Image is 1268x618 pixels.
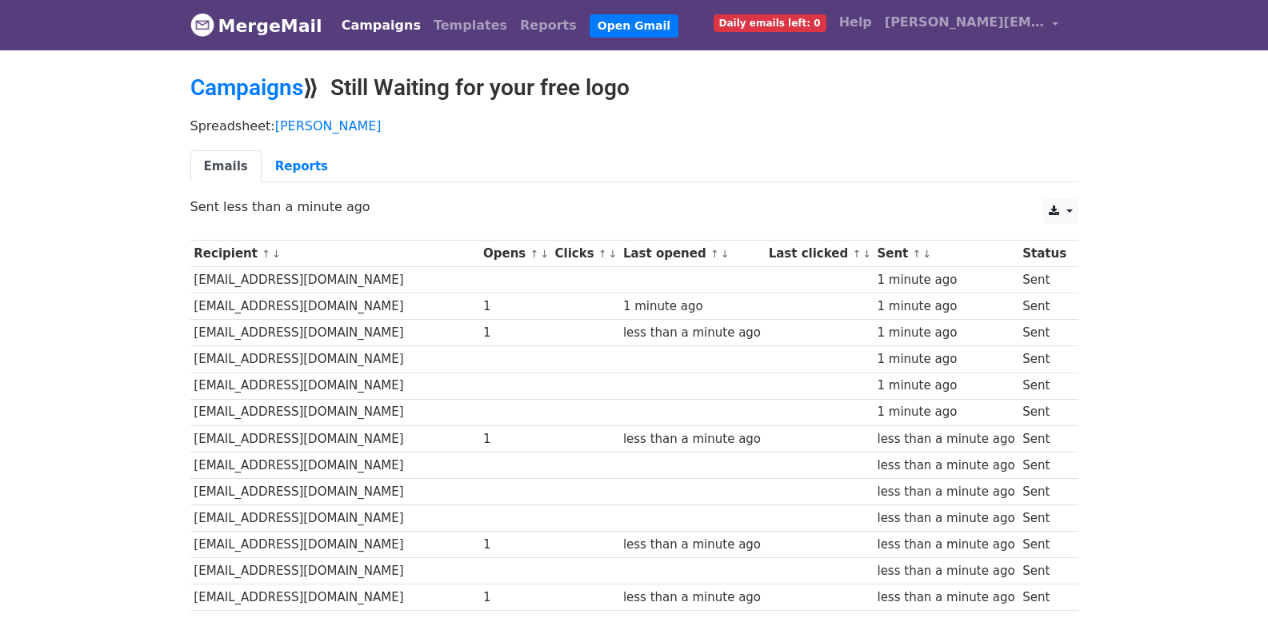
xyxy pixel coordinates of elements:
a: ↑ [530,248,538,260]
td: [EMAIL_ADDRESS][DOMAIN_NAME] [190,558,480,584]
div: less than a minute ago [623,324,761,342]
th: Sent [874,241,1019,267]
th: Opens [479,241,551,267]
th: Last opened [619,241,765,267]
p: Spreadsheet: [190,118,1078,134]
a: MergeMail [190,9,322,42]
h2: ⟫ Still Waiting for your free logo [190,74,1078,102]
a: ↓ [609,248,618,260]
td: Sent [1018,505,1070,532]
a: ↓ [862,248,871,260]
td: [EMAIL_ADDRESS][DOMAIN_NAME] [190,399,480,425]
div: less than a minute ago [877,457,1014,475]
span: Daily emails left: 0 [714,14,826,32]
th: Status [1018,241,1070,267]
span: [PERSON_NAME][EMAIL_ADDRESS][DOMAIN_NAME] [885,13,1045,32]
img: MergeMail logo [190,13,214,37]
div: 1 minute ago [877,377,1014,395]
a: Templates [427,10,514,42]
a: Help [833,6,878,38]
a: ↓ [540,248,549,260]
a: ↓ [721,248,730,260]
a: Emails [190,150,262,183]
td: Sent [1018,373,1070,399]
div: 1 minute ago [877,271,1014,289]
div: 1 minute ago [877,403,1014,421]
div: less than a minute ago [877,483,1014,501]
td: Sent [1018,399,1070,425]
div: 1 minute ago [623,297,761,316]
td: Sent [1018,478,1070,504]
th: Last clicked [765,241,874,267]
td: [EMAIL_ADDRESS][DOMAIN_NAME] [190,425,480,452]
td: Sent [1018,320,1070,346]
a: ↓ [922,248,931,260]
a: Campaigns [335,10,427,42]
div: less than a minute ago [623,588,761,607]
div: less than a minute ago [623,430,761,449]
td: Sent [1018,425,1070,452]
a: [PERSON_NAME] [275,118,382,134]
td: [EMAIL_ADDRESS][DOMAIN_NAME] [190,267,480,293]
a: Reports [514,10,583,42]
p: Sent less than a minute ago [190,198,1078,215]
td: Sent [1018,293,1070,320]
div: less than a minute ago [877,562,1014,580]
td: [EMAIL_ADDRESS][DOMAIN_NAME] [190,584,480,611]
td: Sent [1018,532,1070,558]
div: 1 [483,588,547,607]
div: 1 [483,324,547,342]
td: Sent [1018,346,1070,373]
div: 1 minute ago [877,297,1014,316]
a: Daily emails left: 0 [707,6,833,38]
td: [EMAIL_ADDRESS][DOMAIN_NAME] [190,532,480,558]
td: [EMAIL_ADDRESS][DOMAIN_NAME] [190,478,480,504]
td: [EMAIL_ADDRESS][DOMAIN_NAME] [190,505,480,532]
a: Open Gmail [590,14,678,38]
a: Campaigns [190,74,303,101]
div: 1 [483,430,547,449]
td: [EMAIL_ADDRESS][DOMAIN_NAME] [190,293,480,320]
a: ↓ [272,248,281,260]
div: 1 [483,536,547,554]
div: 1 minute ago [877,324,1014,342]
td: Sent [1018,452,1070,478]
td: [EMAIL_ADDRESS][DOMAIN_NAME] [190,373,480,399]
div: less than a minute ago [877,430,1014,449]
a: [PERSON_NAME][EMAIL_ADDRESS][DOMAIN_NAME] [878,6,1066,44]
td: Sent [1018,558,1070,584]
div: less than a minute ago [877,509,1014,528]
td: Sent [1018,584,1070,611]
a: ↑ [710,248,719,260]
a: ↑ [598,248,607,260]
div: less than a minute ago [623,536,761,554]
th: Clicks [551,241,619,267]
div: 1 minute ago [877,350,1014,369]
td: Sent [1018,267,1070,293]
td: [EMAIL_ADDRESS][DOMAIN_NAME] [190,452,480,478]
a: Reports [262,150,342,183]
a: ↑ [852,248,861,260]
div: less than a minute ago [877,536,1014,554]
td: [EMAIL_ADDRESS][DOMAIN_NAME] [190,320,480,346]
a: ↑ [913,248,922,260]
div: 1 [483,297,547,316]
a: ↑ [262,248,270,260]
th: Recipient [190,241,480,267]
div: less than a minute ago [877,588,1014,607]
td: [EMAIL_ADDRESS][DOMAIN_NAME] [190,346,480,373]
